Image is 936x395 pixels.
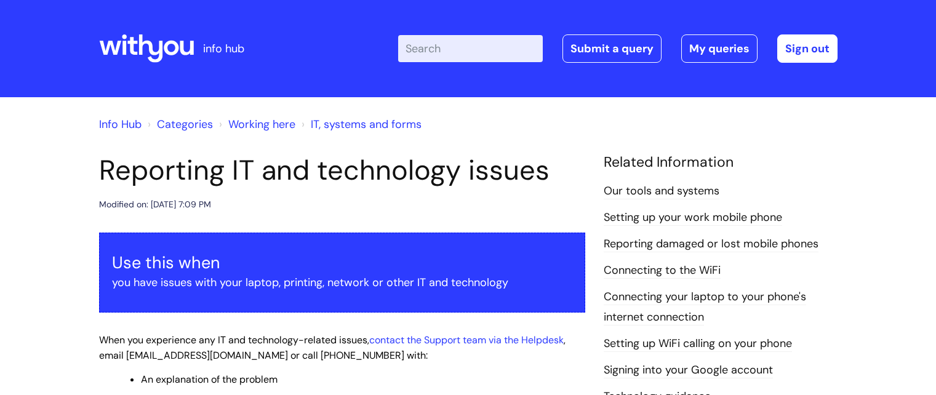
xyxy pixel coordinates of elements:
p: you have issues with your laptop, printing, network or other IT and technology [112,273,572,292]
a: Signing into your Google account [604,362,773,378]
div: Modified on: [DATE] 7:09 PM [99,197,211,212]
h1: Reporting IT and technology issues [99,154,585,187]
a: Our tools and systems [604,183,719,199]
li: Solution home [145,114,213,134]
li: Working here [216,114,295,134]
a: Connecting to the WiFi [604,263,721,279]
a: contact the Support team via the Helpdesk [369,333,564,346]
a: Submit a query [562,34,662,63]
a: My queries [681,34,758,63]
span: When you experience any IT and technology-related issues, , email [EMAIL_ADDRESS][DOMAIN_NAME] or... [99,333,566,362]
a: Working here [228,117,295,132]
a: Setting up your work mobile phone [604,210,782,226]
h3: Use this when [112,253,572,273]
a: IT, systems and forms [311,117,422,132]
a: Sign out [777,34,838,63]
a: Setting up WiFi calling on your phone [604,336,792,352]
h4: Related Information [604,154,838,171]
a: Connecting your laptop to your phone's internet connection [604,289,806,325]
li: IT, systems and forms [298,114,422,134]
a: Reporting damaged or lost mobile phones [604,236,818,252]
div: | - [398,34,838,63]
a: Categories [157,117,213,132]
p: info hub [203,39,244,58]
input: Search [398,35,543,62]
a: Info Hub [99,117,142,132]
span: An explanation of the problem [141,373,278,386]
